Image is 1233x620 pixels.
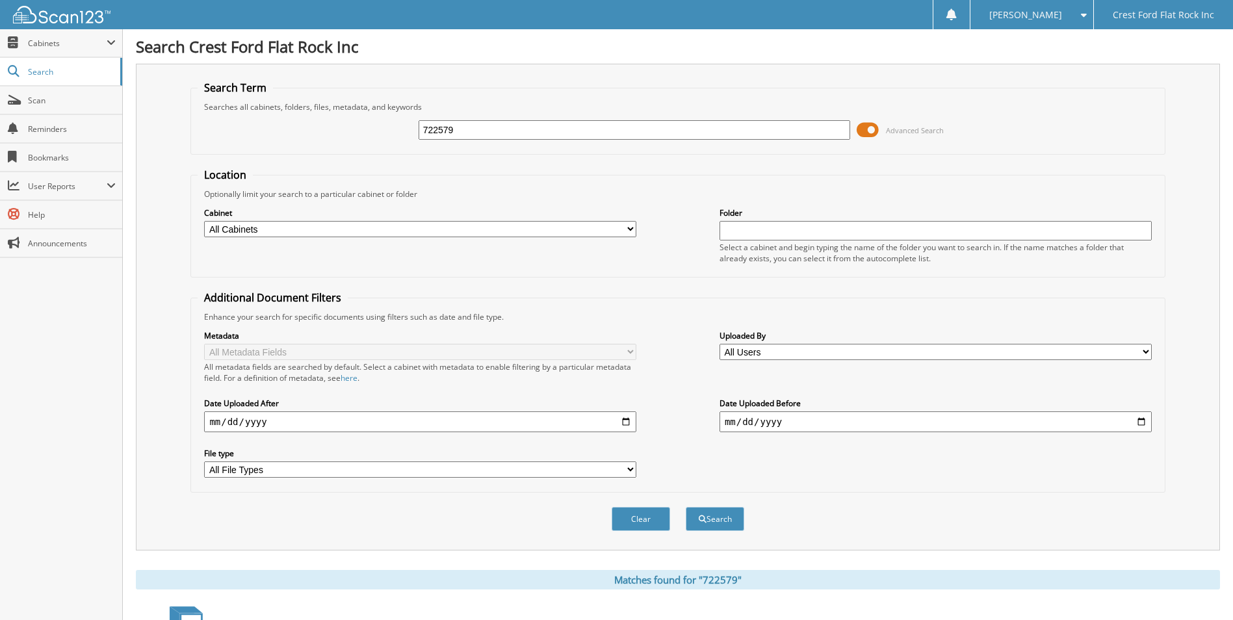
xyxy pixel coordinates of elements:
span: Help [28,209,116,220]
span: User Reports [28,181,107,192]
span: Bookmarks [28,152,116,163]
label: Uploaded By [720,330,1152,341]
div: Matches found for "722579" [136,570,1220,589]
span: Announcements [28,238,116,249]
label: File type [204,448,636,459]
label: Folder [720,207,1152,218]
legend: Search Term [198,81,273,95]
div: Searches all cabinets, folders, files, metadata, and keywords [198,101,1158,112]
span: Reminders [28,123,116,135]
legend: Location [198,168,253,182]
div: Select a cabinet and begin typing the name of the folder you want to search in. If the name match... [720,242,1152,264]
button: Search [686,507,744,531]
label: Cabinet [204,207,636,218]
label: Date Uploaded Before [720,398,1152,409]
span: Scan [28,95,116,106]
label: Metadata [204,330,636,341]
span: Cabinets [28,38,107,49]
legend: Additional Document Filters [198,291,348,305]
img: scan123-logo-white.svg [13,6,110,23]
span: Advanced Search [886,125,944,135]
span: Crest Ford Flat Rock Inc [1113,11,1214,19]
span: [PERSON_NAME] [989,11,1062,19]
a: here [341,372,357,383]
div: Enhance your search for specific documents using filters such as date and file type. [198,311,1158,322]
div: Optionally limit your search to a particular cabinet or folder [198,188,1158,200]
div: All metadata fields are searched by default. Select a cabinet with metadata to enable filtering b... [204,361,636,383]
label: Date Uploaded After [204,398,636,409]
input: end [720,411,1152,432]
input: start [204,411,636,432]
span: Search [28,66,114,77]
button: Clear [612,507,670,531]
h1: Search Crest Ford Flat Rock Inc [136,36,1220,57]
